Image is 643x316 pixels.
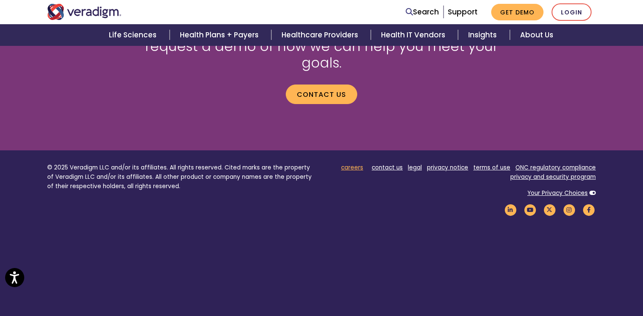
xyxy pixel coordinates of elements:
a: legal [408,164,422,172]
a: Veradigm YouTube Link [523,206,537,214]
img: Veradigm logo [47,4,122,20]
a: Login [552,3,592,21]
p: © 2025 Veradigm LLC and/or its affiliates. All rights reserved. Cited marks are the property of V... [47,163,315,191]
a: About Us [510,24,563,46]
a: ONC regulatory compliance [515,164,596,172]
a: contact us [372,164,403,172]
h2: Speak with a Veradigm Account Executive or request a demo of how we can help you meet your goals. [141,22,502,71]
a: Search [406,6,439,18]
a: Healthcare Providers [271,24,371,46]
a: Veradigm Twitter Link [542,206,557,214]
a: privacy and security program [510,173,596,181]
a: Support [448,7,478,17]
a: Health IT Vendors [371,24,458,46]
a: Veradigm Instagram Link [562,206,576,214]
a: Get Demo [491,4,543,20]
a: Health Plans + Payers [170,24,271,46]
a: careers [341,164,363,172]
a: Veradigm Facebook Link [581,206,596,214]
a: Insights [458,24,509,46]
a: Your Privacy Choices [527,189,588,197]
a: Contact us [286,85,357,104]
a: Veradigm LinkedIn Link [503,206,518,214]
a: terms of use [473,164,510,172]
a: privacy notice [427,164,468,172]
a: Life Sciences [99,24,169,46]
